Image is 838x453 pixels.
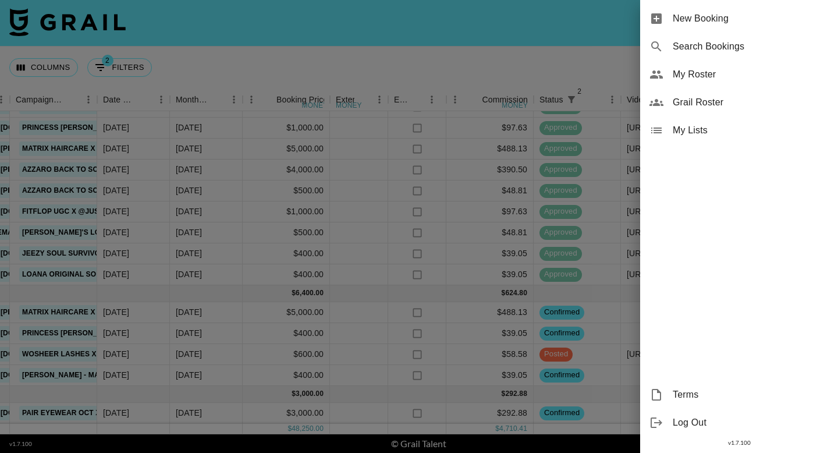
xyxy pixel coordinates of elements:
div: New Booking [640,5,838,33]
span: Search Bookings [673,40,829,54]
span: New Booking [673,12,829,26]
span: My Roster [673,68,829,82]
div: My Lists [640,116,838,144]
div: Search Bookings [640,33,838,61]
div: Grail Roster [640,89,838,116]
span: Terms [673,388,829,402]
div: Terms [640,381,838,409]
div: Log Out [640,409,838,437]
div: My Roster [640,61,838,89]
span: Grail Roster [673,95,829,109]
div: v 1.7.100 [640,437,838,449]
span: My Lists [673,123,829,137]
span: Log Out [673,416,829,430]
